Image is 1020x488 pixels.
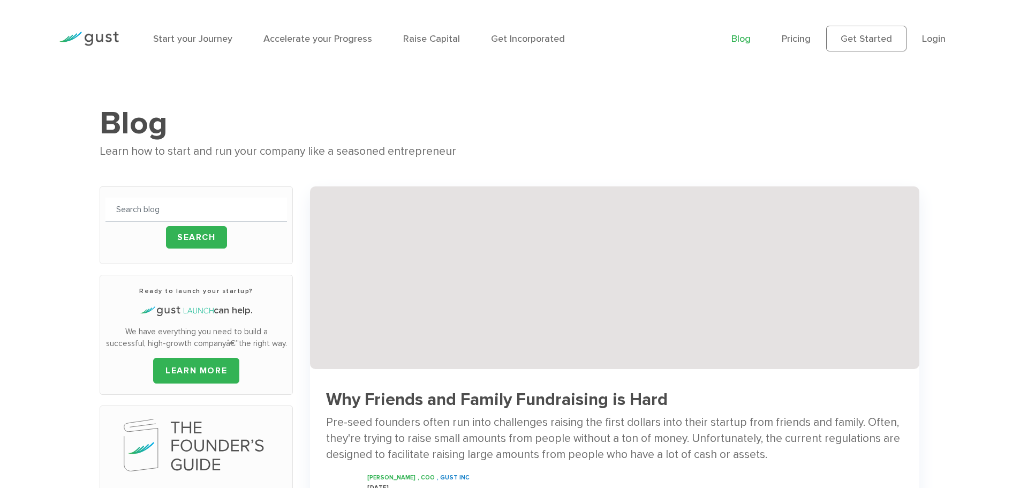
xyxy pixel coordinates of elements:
[105,326,287,350] p: We have everything you need to build a successful, high-growth companyâ€”the right way.
[59,32,119,46] img: Gust Logo
[263,33,372,44] a: Accelerate your Progress
[100,104,920,142] h1: Blog
[418,474,435,481] span: , COO
[922,33,946,44] a: Login
[153,358,239,384] a: LEARN MORE
[731,33,751,44] a: Blog
[367,474,415,481] span: [PERSON_NAME]
[166,226,227,249] input: Search
[491,33,565,44] a: Get Incorporated
[105,304,287,318] h4: can help.
[100,142,920,161] div: Learn how to start and run your company like a seasoned entrepreneur
[153,33,232,44] a: Start your Journey
[105,198,287,222] input: Search blog
[403,33,460,44] a: Raise Capital
[826,26,906,51] a: Get Started
[326,415,903,463] div: Pre-seed founders often run into challenges raising the first dollars into their startup from fri...
[105,286,287,296] h3: Ready to launch your startup?
[326,391,903,409] h3: Why Friends and Family Fundraising is Hard
[437,474,470,481] span: , Gust INC
[782,33,811,44] a: Pricing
